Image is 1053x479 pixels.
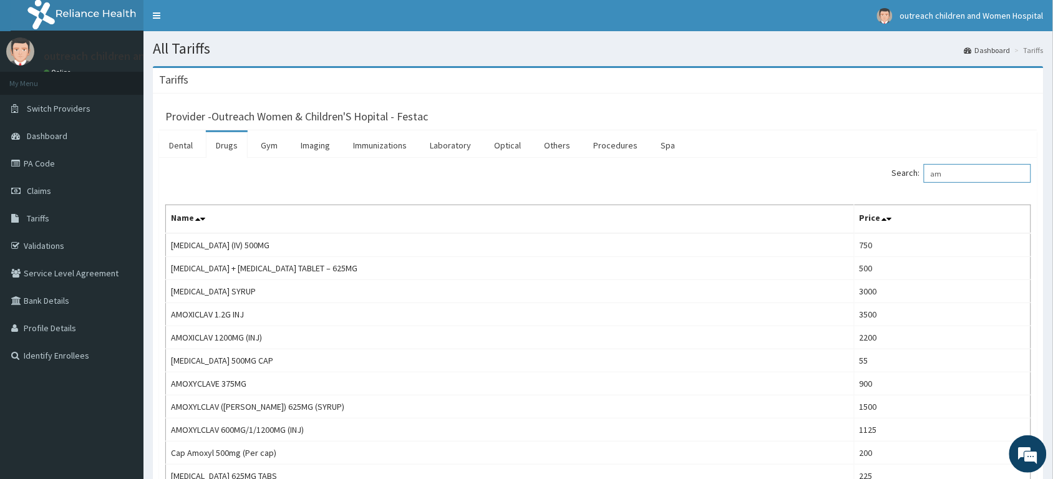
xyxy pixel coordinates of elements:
[855,280,1031,303] td: 3000
[44,51,233,62] p: outreach children and Women Hospital
[6,37,34,65] img: User Image
[23,62,51,94] img: d_794563401_company_1708531726252_794563401
[27,185,51,196] span: Claims
[900,10,1044,21] span: outreach children and Women Hospital
[159,74,188,85] h3: Tariffs
[343,132,417,158] a: Immunizations
[166,372,855,395] td: AMOXYCLAVE 375MG
[251,132,288,158] a: Gym
[892,164,1031,183] label: Search:
[166,419,855,442] td: AMOXYLCLAV 600MG/1/1200MG (INJ)
[877,8,893,24] img: User Image
[651,132,685,158] a: Spa
[153,41,1044,57] h1: All Tariffs
[855,349,1031,372] td: 55
[484,132,531,158] a: Optical
[291,132,340,158] a: Imaging
[855,326,1031,349] td: 2200
[166,233,855,257] td: [MEDICAL_DATA] (IV) 500MG
[924,164,1031,183] input: Search:
[206,132,248,158] a: Drugs
[583,132,648,158] a: Procedures
[964,45,1011,56] a: Dashboard
[72,157,172,283] span: We're online!
[165,111,428,122] h3: Provider - Outreach Women & Children'S Hopital - Festac
[166,280,855,303] td: [MEDICAL_DATA] SYRUP
[65,70,210,86] div: Chat with us now
[166,395,855,419] td: AMOXYLCLAV ([PERSON_NAME]) 625MG (SYRUP)
[855,442,1031,465] td: 200
[159,132,203,158] a: Dental
[6,341,238,384] textarea: Type your message and hit 'Enter'
[855,303,1031,326] td: 3500
[27,103,90,114] span: Switch Providers
[166,257,855,280] td: [MEDICAL_DATA] + [MEDICAL_DATA] TABLET – 625MG
[420,132,481,158] a: Laboratory
[205,6,235,36] div: Minimize live chat window
[166,205,855,234] th: Name
[534,132,580,158] a: Others
[166,349,855,372] td: [MEDICAL_DATA] 500MG CAP
[166,326,855,349] td: AMOXICLAV 1200MG (INJ)
[855,233,1031,257] td: 750
[44,68,74,77] a: Online
[855,372,1031,395] td: 900
[855,419,1031,442] td: 1125
[166,442,855,465] td: Cap Amoxyl 500mg (Per cap)
[27,213,49,224] span: Tariffs
[855,395,1031,419] td: 1500
[166,303,855,326] td: AMOXICLAV 1.2G INJ
[1012,45,1044,56] li: Tariffs
[855,257,1031,280] td: 500
[855,205,1031,234] th: Price
[27,130,67,142] span: Dashboard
